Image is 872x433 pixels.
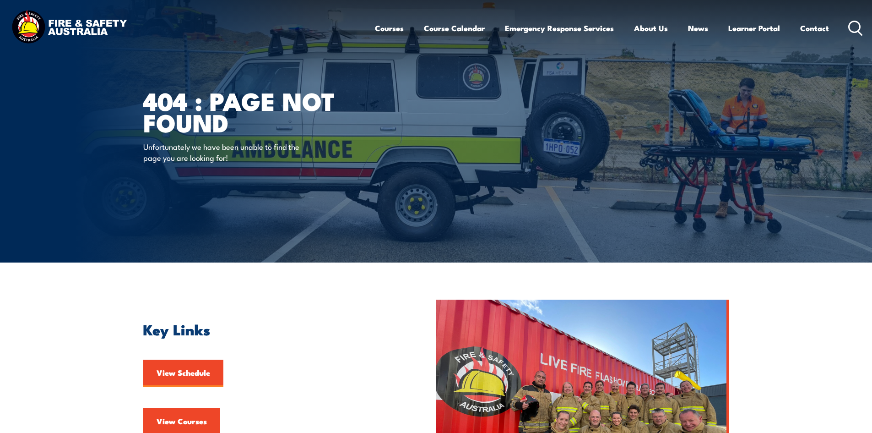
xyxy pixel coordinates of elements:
a: View Schedule [143,360,223,387]
h1: 404 : Page Not Found [143,90,369,132]
a: Emergency Response Services [505,16,614,40]
a: About Us [634,16,668,40]
a: Courses [375,16,404,40]
a: Learner Portal [728,16,780,40]
a: Contact [800,16,829,40]
p: Unfortunately we have been unable to find the page you are looking for! [143,141,310,163]
h2: Key Links [143,323,394,335]
a: News [688,16,708,40]
a: Course Calendar [424,16,485,40]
